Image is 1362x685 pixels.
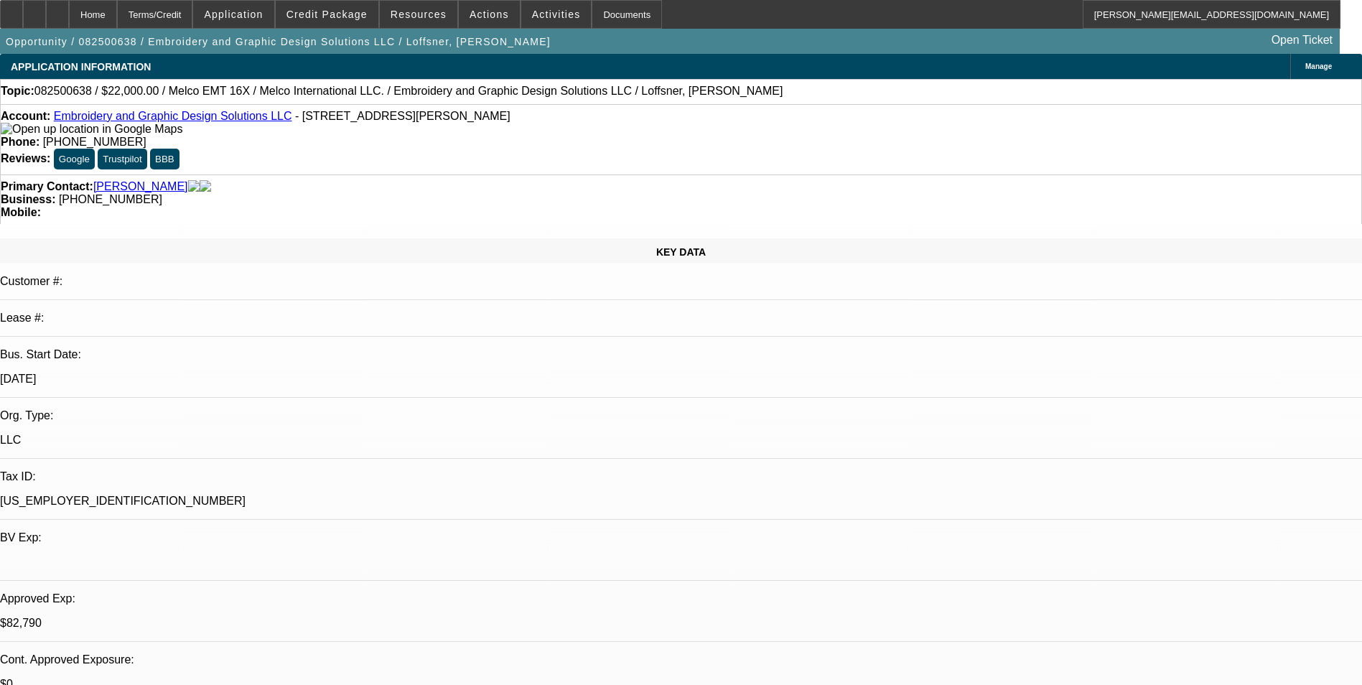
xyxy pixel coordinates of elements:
[470,9,509,20] span: Actions
[1,136,39,148] strong: Phone:
[532,9,581,20] span: Activities
[391,9,447,20] span: Resources
[34,85,783,98] span: 082500638 / $22,000.00 / Melco EMT 16X / Melco International LLC. / Embroidery and Graphic Design...
[150,149,179,169] button: BBB
[43,136,146,148] span: [PHONE_NUMBER]
[54,149,95,169] button: Google
[1,193,55,205] strong: Business:
[1266,28,1338,52] a: Open Ticket
[1,123,182,136] img: Open up location in Google Maps
[54,110,292,122] a: Embroidery and Graphic Design Solutions LLC
[6,36,551,47] span: Opportunity / 082500638 / Embroidery and Graphic Design Solutions LLC / Loffsner, [PERSON_NAME]
[59,193,162,205] span: [PHONE_NUMBER]
[1,206,41,218] strong: Mobile:
[1,180,93,193] strong: Primary Contact:
[276,1,378,28] button: Credit Package
[188,180,200,193] img: facebook-icon.png
[295,110,510,122] span: - [STREET_ADDRESS][PERSON_NAME]
[1,152,50,164] strong: Reviews:
[521,1,592,28] button: Activities
[459,1,520,28] button: Actions
[11,61,151,73] span: APPLICATION INFORMATION
[380,1,457,28] button: Resources
[656,246,706,258] span: KEY DATA
[200,180,211,193] img: linkedin-icon.png
[204,9,263,20] span: Application
[1,123,182,135] a: View Google Maps
[98,149,146,169] button: Trustpilot
[1,110,50,122] strong: Account:
[93,180,188,193] a: [PERSON_NAME]
[1305,62,1332,70] span: Manage
[1,85,34,98] strong: Topic:
[193,1,274,28] button: Application
[286,9,368,20] span: Credit Package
